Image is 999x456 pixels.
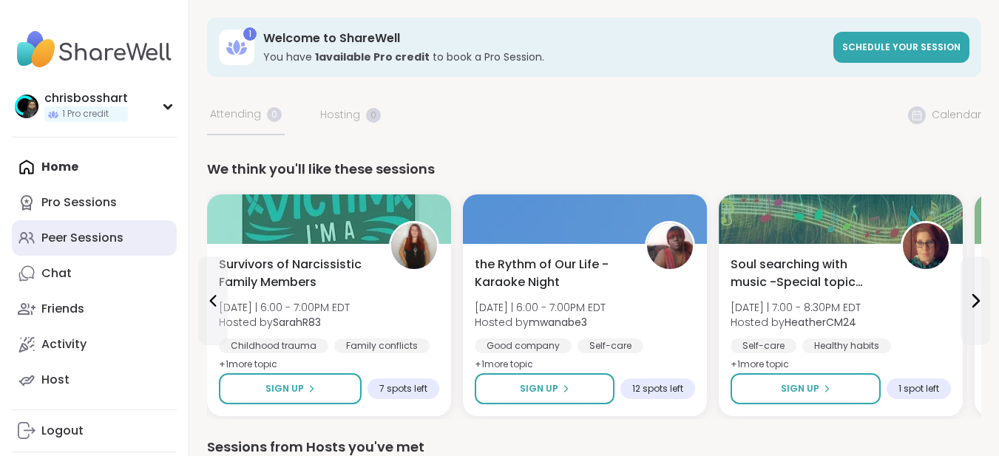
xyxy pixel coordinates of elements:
[731,338,796,353] div: Self-care
[475,338,572,353] div: Good company
[785,315,856,330] b: HeatherCM24
[334,338,430,353] div: Family conflicts
[273,315,321,330] b: SarahR83
[219,256,373,291] span: Survivors of Narcissistic Family Members
[12,24,177,75] img: ShareWell Nav Logo
[529,315,587,330] b: mwanabe3
[219,315,350,330] span: Hosted by
[647,223,693,269] img: mwanabe3
[41,194,117,211] div: Pro Sessions
[315,50,430,64] b: 1 available Pro credit
[520,382,558,395] span: Sign Up
[41,301,84,317] div: Friends
[475,315,606,330] span: Hosted by
[219,373,362,404] button: Sign Up
[731,256,884,291] span: Soul searching with music -Special topic edition!
[578,338,643,353] div: Self-care
[391,223,437,269] img: SarahR83
[44,90,128,106] div: chrisbosshart
[632,383,683,395] span: 12 spots left
[41,336,87,353] div: Activity
[243,27,257,41] div: 1
[731,300,861,315] span: [DATE] | 7:00 - 8:30PM EDT
[12,291,177,327] a: Friends
[12,413,177,449] a: Logout
[219,338,328,353] div: Childhood trauma
[12,185,177,220] a: Pro Sessions
[41,230,123,246] div: Peer Sessions
[731,373,881,404] button: Sign Up
[12,362,177,398] a: Host
[898,383,939,395] span: 1 spot left
[219,300,350,315] span: [DATE] | 6:00 - 7:00PM EDT
[903,223,949,269] img: HeatherCM24
[475,256,629,291] span: the Rythm of Our Life - Karaoke Night
[12,220,177,256] a: Peer Sessions
[263,50,824,64] h3: You have to book a Pro Session.
[475,300,606,315] span: [DATE] | 6:00 - 7:00PM EDT
[41,372,70,388] div: Host
[263,30,824,47] h3: Welcome to ShareWell
[475,373,614,404] button: Sign Up
[802,338,891,353] div: Healthy habits
[12,327,177,362] a: Activity
[15,95,38,118] img: chrisbosshart
[265,382,304,395] span: Sign Up
[62,108,109,120] span: 1 Pro credit
[833,32,969,63] a: Schedule your session
[379,383,427,395] span: 7 spots left
[781,382,819,395] span: Sign Up
[12,256,177,291] a: Chat
[842,41,961,53] span: Schedule your session
[41,265,72,282] div: Chat
[207,159,981,180] div: We think you'll like these sessions
[731,315,861,330] span: Hosted by
[41,423,84,439] div: Logout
